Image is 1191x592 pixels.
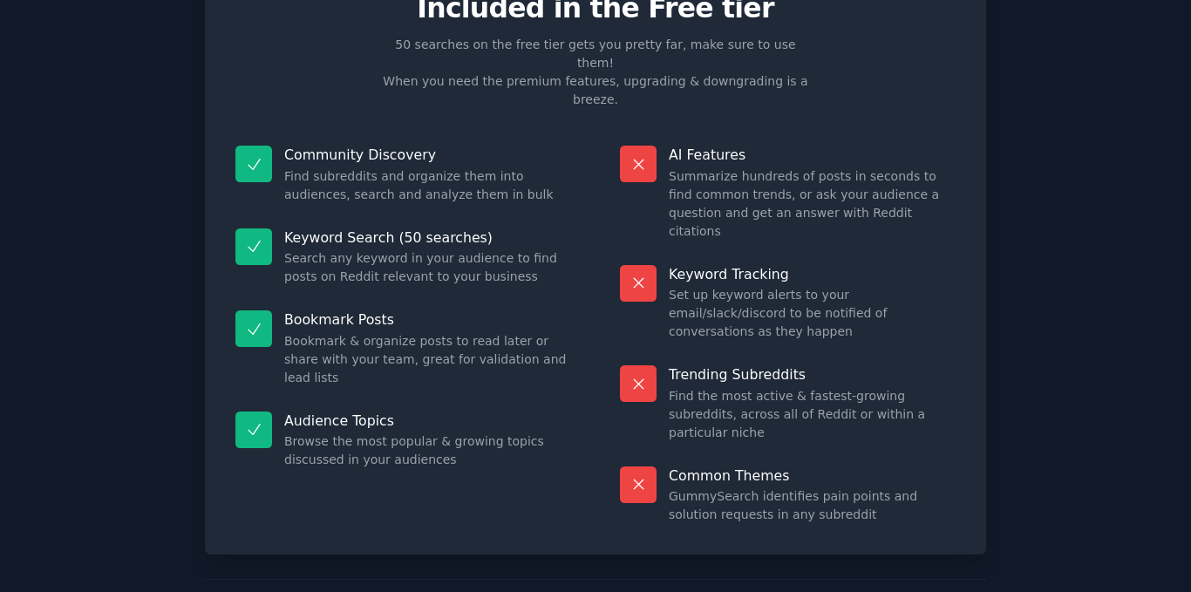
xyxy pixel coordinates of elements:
p: Bookmark Posts [284,310,571,329]
dd: Search any keyword in your audience to find posts on Reddit relevant to your business [284,249,571,286]
dd: Find the most active & fastest-growing subreddits, across all of Reddit or within a particular niche [669,387,956,442]
dd: Bookmark & organize posts to read later or share with your team, great for validation and lead lists [284,332,571,387]
dd: GummySearch identifies pain points and solution requests in any subreddit [669,487,956,524]
p: Community Discovery [284,146,571,164]
p: Common Themes [669,466,956,485]
p: AI Features [669,146,956,164]
p: Keyword Search (50 searches) [284,228,571,247]
dd: Set up keyword alerts to your email/slack/discord to be notified of conversations as they happen [669,286,956,341]
p: 50 searches on the free tier gets you pretty far, make sure to use them! When you need the premiu... [376,36,815,109]
dd: Find subreddits and organize them into audiences, search and analyze them in bulk [284,167,571,204]
dd: Browse the most popular & growing topics discussed in your audiences [284,432,571,469]
dd: Summarize hundreds of posts in seconds to find common trends, or ask your audience a question and... [669,167,956,241]
p: Keyword Tracking [669,265,956,283]
p: Audience Topics [284,412,571,430]
p: Trending Subreddits [669,365,956,384]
